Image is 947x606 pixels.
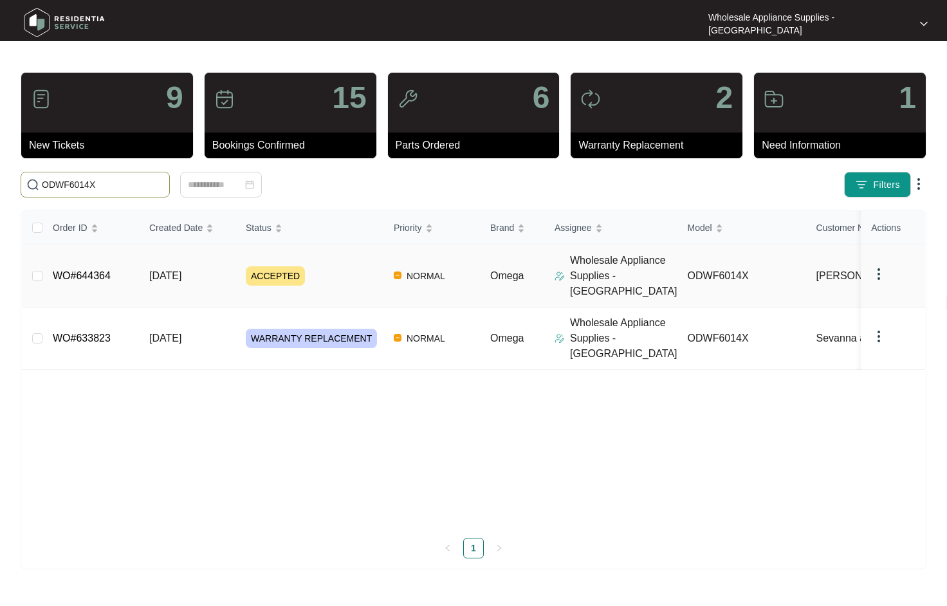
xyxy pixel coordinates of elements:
img: dropdown arrow [911,176,926,192]
span: Created Date [149,221,203,235]
input: Search by Order Id, Assignee Name, Customer Name, Brand and Model [42,178,164,192]
span: [PERSON_NAME]/M... [816,268,921,284]
li: 1 [463,538,484,558]
span: left [444,544,452,552]
img: filter icon [855,178,868,191]
img: dropdown arrow [871,329,887,344]
a: 1 [464,538,483,558]
th: Status [235,211,383,245]
th: Brand [480,211,544,245]
th: Order ID [42,211,139,245]
img: icon [580,89,601,109]
p: Warranty Replacement [578,138,742,153]
p: New Tickets [29,138,193,153]
p: 1 [899,82,916,113]
span: Omega [490,270,524,281]
th: Model [677,211,806,245]
span: Brand [490,221,514,235]
span: Filters [873,178,900,192]
button: right [489,538,510,558]
img: residentia service logo [19,3,109,42]
p: 2 [715,82,733,113]
img: Assigner Icon [555,271,565,281]
span: ACCEPTED [246,266,305,286]
img: icon [214,89,235,109]
p: Bookings Confirmed [212,138,376,153]
img: dropdown arrow [920,21,928,27]
p: Wholesale Appliance Supplies - [GEOGRAPHIC_DATA] [708,11,908,37]
span: Priority [394,221,422,235]
p: Wholesale Appliance Supplies - [GEOGRAPHIC_DATA] [570,253,677,299]
a: WO#644364 [53,270,111,281]
img: dropdown arrow [871,266,887,282]
img: icon [764,89,784,109]
span: Assignee [555,221,592,235]
img: icon [398,89,418,109]
span: right [495,544,503,552]
p: Parts Ordered [396,138,560,153]
td: ODWF6014X [677,245,806,308]
th: Priority [383,211,480,245]
li: Next Page [489,538,510,558]
span: WARRANTY REPLACEMENT [246,329,377,348]
img: Assigner Icon [555,333,565,344]
span: [DATE] [149,333,181,344]
p: 6 [533,82,550,113]
span: [DATE] [149,270,181,281]
span: Sevanna and Lac... [816,331,905,346]
th: Assignee [544,211,677,245]
img: Vercel Logo [394,334,401,342]
span: Omega [490,333,524,344]
span: Order ID [53,221,87,235]
button: filter iconFilters [844,172,911,197]
img: icon [31,89,51,109]
p: Need Information [762,138,926,153]
button: left [437,538,458,558]
p: 15 [332,82,366,113]
span: Status [246,221,271,235]
li: Previous Page [437,538,458,558]
a: WO#633823 [53,333,111,344]
th: Customer Name [806,211,938,245]
span: Customer Name [816,221,882,235]
p: Wholesale Appliance Supplies - [GEOGRAPHIC_DATA] [570,315,677,362]
span: NORMAL [401,331,450,346]
td: ODWF6014X [677,308,806,370]
img: Vercel Logo [394,271,401,279]
th: Actions [861,211,925,245]
th: Created Date [139,211,235,245]
img: search-icon [26,178,39,191]
p: 9 [166,82,183,113]
span: Model [688,221,712,235]
span: NORMAL [401,268,450,284]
